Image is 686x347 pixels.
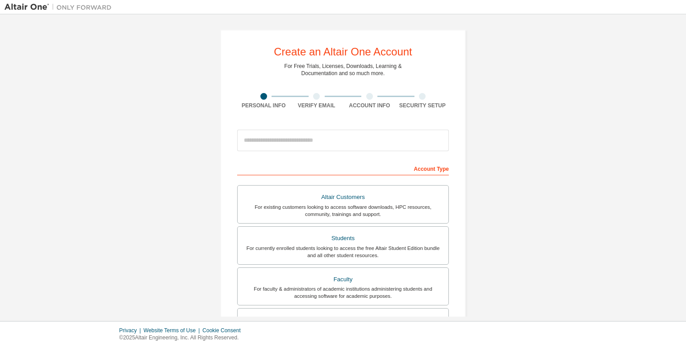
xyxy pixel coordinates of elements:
[396,102,449,109] div: Security Setup
[243,273,443,286] div: Faculty
[143,327,202,334] div: Website Terms of Use
[243,285,443,300] div: For faculty & administrators of academic institutions administering students and accessing softwa...
[243,203,443,218] div: For existing customers looking to access software downloads, HPC resources, community, trainings ...
[119,334,246,342] p: © 2025 Altair Engineering, Inc. All Rights Reserved.
[202,327,246,334] div: Cookie Consent
[4,3,116,12] img: Altair One
[237,102,290,109] div: Personal Info
[284,63,402,77] div: For Free Trials, Licenses, Downloads, Learning & Documentation and so much more.
[243,191,443,203] div: Altair Customers
[343,102,396,109] div: Account Info
[237,161,449,175] div: Account Type
[243,314,443,326] div: Everyone else
[119,327,143,334] div: Privacy
[243,245,443,259] div: For currently enrolled students looking to access the free Altair Student Edition bundle and all ...
[243,232,443,245] div: Students
[290,102,343,109] div: Verify Email
[274,47,412,57] div: Create an Altair One Account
